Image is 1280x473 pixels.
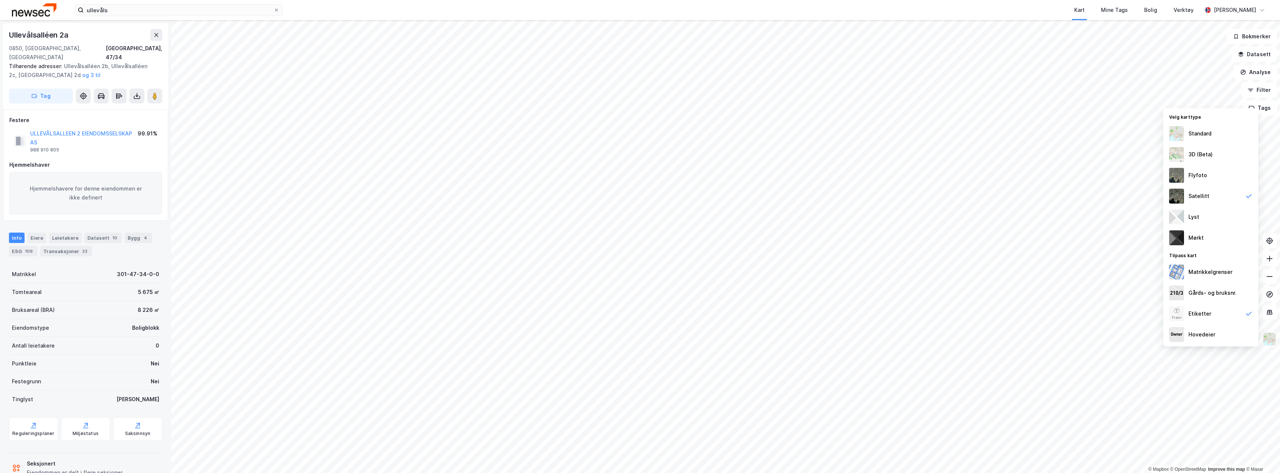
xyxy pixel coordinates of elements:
div: Bruksareal (BRA) [12,306,55,314]
div: Tinglyst [12,395,33,404]
button: Tags [1242,100,1277,115]
div: Antall leietakere [12,341,55,350]
div: Miljøstatus [73,431,99,437]
img: 9k= [1169,189,1184,204]
div: [GEOGRAPHIC_DATA], 47/34 [106,44,162,62]
div: Leietakere [49,233,81,243]
div: Kart [1074,6,1085,15]
img: newsec-logo.f6e21ccffca1b3a03d2d.png [12,3,57,16]
img: cadastreBorders.cfe08de4b5ddd52a10de.jpeg [1169,265,1184,279]
img: cadastreKeys.547ab17ec502f5a4ef2b.jpeg [1169,285,1184,300]
div: Standard [1188,129,1212,138]
div: Info [9,233,25,243]
div: Eiere [28,233,46,243]
div: Tilpass kart [1163,248,1258,262]
iframe: Chat Widget [1243,437,1280,473]
div: Lyst [1188,212,1199,221]
div: Bygg [125,233,152,243]
div: Etiketter [1188,309,1211,318]
div: 109 [23,247,34,255]
div: Kontrollprogram for chat [1243,437,1280,473]
div: Mørkt [1188,233,1204,242]
div: Verktøy [1174,6,1194,15]
div: Transaksjoner [40,246,92,256]
input: Søk på adresse, matrikkel, gårdeiere, leietakere eller personer [84,4,273,16]
div: 0 [156,341,159,350]
div: Mine Tags [1101,6,1128,15]
button: Datasett [1232,47,1277,62]
a: Improve this map [1208,467,1245,472]
div: Bolig [1144,6,1157,15]
div: Ullevålsalléen 2a [9,29,70,41]
div: Matrikkelgrenser [1188,268,1232,277]
div: Festere [9,116,162,125]
div: Boligblokk [132,323,159,332]
div: 22 [81,247,89,255]
div: Punktleie [12,359,36,368]
div: Tomteareal [12,288,42,297]
img: luj3wr1y2y3+OchiMxRmMxRlscgabnMEmZ7DJGWxyBpucwSZnsMkZbHIGm5zBJmewyRlscgabnMEmZ7DJGWxyBpucwSZnsMkZ... [1169,210,1184,224]
div: Saksinnsyn [125,431,151,437]
div: 988 910 805 [30,147,59,153]
div: Hjemmelshavere for denne eiendommen er ikke definert [9,172,162,214]
button: Bokmerker [1227,29,1277,44]
img: nCdM7BzjoCAAAAAElFTkSuQmCC [1169,230,1184,245]
div: 3D (Beta) [1188,150,1213,159]
div: Eiendomstype [12,323,49,332]
img: majorOwner.b5e170eddb5c04bfeeff.jpeg [1169,327,1184,342]
span: Tilhørende adresser: [9,63,64,69]
div: Festegrunn [12,377,41,386]
div: Ullevålsalléen 2b, Ullevålsalléen 2c, [GEOGRAPHIC_DATA] 2d [9,62,156,80]
div: 4 [142,234,149,242]
div: Datasett [84,233,122,243]
a: Mapbox [1148,467,1169,472]
img: Z [1169,306,1184,321]
div: 0850, [GEOGRAPHIC_DATA], [GEOGRAPHIC_DATA] [9,44,106,62]
div: [PERSON_NAME] [1214,6,1256,15]
img: Z [1263,332,1277,346]
a: OpenStreetMap [1170,467,1206,472]
div: Velg karttype [1163,110,1258,123]
div: [PERSON_NAME] [116,395,159,404]
div: Flyfoto [1188,171,1207,180]
div: Nei [151,359,159,368]
div: Reguleringsplaner [12,431,54,437]
button: Tag [9,89,73,103]
div: 10 [111,234,119,242]
div: Satellitt [1188,192,1209,201]
button: Analyse [1234,65,1277,80]
div: Matrikkel [12,270,36,279]
div: ESG [9,246,37,256]
img: Z [1169,126,1184,141]
div: Seksjonert [27,459,122,468]
img: Z [1169,168,1184,183]
div: 5 675 ㎡ [138,288,159,297]
div: Hovedeier [1188,330,1215,339]
div: Gårds- og bruksnr. [1188,288,1236,297]
button: Filter [1241,83,1277,98]
div: 8 226 ㎡ [138,306,159,314]
img: Z [1169,147,1184,162]
div: Nei [151,377,159,386]
div: 99.91% [138,129,157,138]
div: 301-47-34-0-0 [117,270,159,279]
div: Hjemmelshaver [9,160,162,169]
